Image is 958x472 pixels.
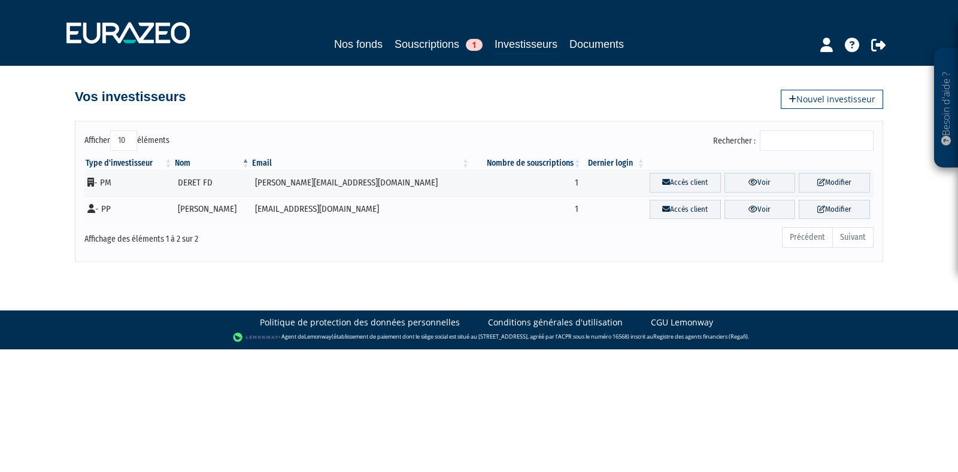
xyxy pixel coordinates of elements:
td: 1 [471,169,583,196]
a: Nouvel investisseur [781,90,883,109]
span: 1 [466,39,483,51]
a: Conditions générales d'utilisation [488,316,623,328]
a: Accès client [650,200,721,220]
img: logo-lemonway.png [233,331,279,343]
a: Accès client [650,173,721,193]
td: [PERSON_NAME][EMAIL_ADDRESS][DOMAIN_NAME] [251,169,471,196]
a: Nos fonds [334,36,383,53]
select: Afficheréléments [110,130,137,151]
td: - PP [84,196,174,223]
a: Souscriptions1 [395,36,483,53]
div: - Agent de (établissement de paiement dont le siège social est situé au [STREET_ADDRESS], agréé p... [12,331,946,343]
a: Investisseurs [495,36,557,54]
td: [EMAIL_ADDRESS][DOMAIN_NAME] [251,196,471,223]
th: Dernier login : activer pour trier la colonne par ordre croissant [583,157,646,169]
td: - PM [84,169,174,196]
img: 1732889491-logotype_eurazeo_blanc_rvb.png [66,22,190,44]
a: Voir [724,173,796,193]
th: Email : activer pour trier la colonne par ordre croissant [251,157,471,169]
label: Afficher éléments [84,130,169,151]
a: Registre des agents financiers (Regafi) [653,333,748,341]
div: Affichage des éléments 1 à 2 sur 2 [84,226,403,245]
input: Rechercher : [760,130,874,151]
td: DERET FD [174,169,251,196]
a: Modifier [799,173,870,193]
a: Lemonway [304,333,332,341]
a: Politique de protection des données personnelles [260,316,460,328]
th: Nombre de souscriptions : activer pour trier la colonne par ordre croissant [471,157,583,169]
a: Voir [724,200,796,220]
a: Documents [569,36,624,53]
th: Nom : activer pour trier la colonne par ordre d&eacute;croissant [174,157,251,169]
th: &nbsp; [646,157,874,169]
a: CGU Lemonway [651,316,713,328]
a: Modifier [799,200,870,220]
td: 1 [471,196,583,223]
h4: Vos investisseurs [75,90,186,104]
p: Besoin d'aide ? [939,54,953,162]
th: Type d'investisseur : activer pour trier la colonne par ordre croissant [84,157,174,169]
td: [PERSON_NAME] [174,196,251,223]
label: Rechercher : [713,130,874,151]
